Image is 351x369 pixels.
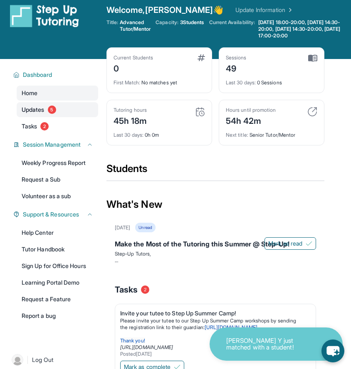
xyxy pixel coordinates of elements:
[115,251,316,257] p: Step-Up Tutors,
[258,19,349,39] span: [DATE] 18:00-20:00, [DATE] 14:30-20:00, [DATE] 14:30-20:00, [DATE] 17:00-20:00
[226,54,247,61] div: Sessions
[23,140,81,149] span: Session Management
[141,285,149,294] span: 2
[27,355,29,365] span: |
[106,4,224,16] span: Welcome, [PERSON_NAME] 👋
[226,107,276,113] div: Hours until promotion
[226,79,256,86] span: Last 30 days :
[307,107,317,117] img: card
[20,71,93,79] button: Dashboard
[22,89,37,97] span: Home
[22,122,37,130] span: Tasks
[321,339,344,362] button: chat-button
[8,351,98,369] a: |Log Out
[226,127,317,138] div: Senior Tutor/Mentor
[308,54,317,62] img: card
[120,351,304,357] div: Posted [DATE]
[226,113,276,127] div: 54h 42m
[17,275,98,290] a: Learning Portal Demo
[226,132,248,138] span: Next title :
[17,292,98,307] a: Request a Feature
[10,4,79,27] img: logo
[17,225,98,240] a: Help Center
[17,258,98,273] a: Sign Up for Office Hours
[226,337,309,351] p: [PERSON_NAME] Y just matched with a student!
[120,317,304,331] p: Please invite your tutee to our Step Up Summer Camp workshops by sending the registration link to...
[135,223,155,232] div: Unread
[17,119,98,134] a: Tasks2
[22,106,44,114] span: Updates
[195,107,205,117] img: card
[120,344,173,350] a: [URL][DOMAIN_NAME]
[115,304,316,359] a: Invite your tutee to Step Up Summer Camp!Please invite your tutee to our Step Up Summer Camp work...
[114,113,147,127] div: 45h 18m
[120,19,151,32] span: Advanced Tutor/Mentor
[40,122,49,130] span: 2
[235,6,294,14] a: Update Information
[23,71,52,79] span: Dashboard
[226,61,247,74] div: 49
[268,239,302,248] span: Mark as read
[226,74,317,86] div: 0 Sessions
[17,155,98,170] a: Weekly Progress Report
[17,242,98,257] a: Tutor Handbook
[20,140,93,149] button: Session Management
[120,309,304,317] div: Invite your tutee to Step Up Summer Camp!
[17,102,98,117] a: Updates5
[48,106,56,114] span: 5
[306,240,312,247] img: Mark as read
[115,239,316,251] div: Make the Most of the Tutoring this Summer @ Step-Up!
[106,19,118,32] span: Title:
[156,19,178,26] span: Capacity:
[114,107,147,113] div: Tutoring hours
[114,132,143,138] span: Last 30 days :
[114,127,205,138] div: 0h 0m
[17,172,98,187] a: Request a Sub
[106,186,324,223] div: What's New
[17,86,98,101] a: Home
[20,210,93,219] button: Support & Resources
[32,356,54,364] span: Log Out
[264,237,316,250] button: Mark as read
[17,308,98,323] a: Report a bug
[114,61,153,74] div: 0
[114,79,140,86] span: First Match :
[198,54,205,61] img: card
[17,189,98,204] a: Volunteer as a sub
[115,284,138,295] span: Tasks
[209,19,255,39] span: Current Availability:
[257,19,351,39] a: [DATE] 18:00-20:00, [DATE] 14:30-20:00, [DATE] 14:30-20:00, [DATE] 17:00-20:00
[23,210,79,219] span: Support & Resources
[114,54,153,61] div: Current Students
[106,162,324,180] div: Students
[114,74,205,86] div: No matches yet
[120,337,145,344] span: Thank you!
[115,224,130,231] div: [DATE]
[12,354,23,366] img: user-img
[180,19,204,26] span: 3 Students
[285,6,294,14] img: Chevron Right
[205,324,257,330] a: [URL][DOMAIN_NAME]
